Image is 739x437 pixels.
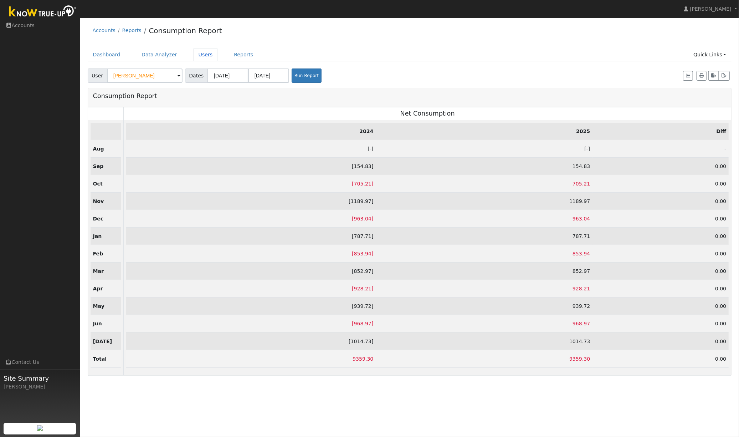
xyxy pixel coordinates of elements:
button: Show Graph [683,71,693,81]
a: Data Analyzer [136,48,183,61]
td: 0.00 [592,210,729,228]
span: [ [352,181,354,187]
td: 0.00 [592,350,729,367]
span: [ [352,251,354,256]
strong: Diff [716,128,726,134]
td: 968.97 [126,315,376,332]
span: ] [371,181,374,187]
td: 852.97 [126,263,376,280]
img: Know True-Up [5,4,80,20]
td: 0.00 [592,157,729,175]
button: Export Interval Data [719,71,730,81]
td: 939.72 [376,298,593,315]
span: [ [352,268,354,274]
span: ] [588,146,590,152]
strong: Nov [93,198,104,204]
span: [ [368,146,370,152]
td: 0.00 [592,263,729,280]
button: Export to CSV [708,71,719,81]
span: ] [371,303,374,309]
td: 0.00 [592,280,729,298]
strong: Sep [93,163,104,169]
strong: Dec [93,216,104,222]
span: ] [371,268,374,274]
a: Quick Links [688,48,732,61]
h3: Consumption Report [93,91,157,101]
td: 963.04 [126,210,376,228]
input: Select a User [107,68,183,83]
td: 705.21 [126,175,376,192]
span: [PERSON_NAME] [690,6,732,12]
span: ] [371,339,374,344]
strong: Apr [93,286,103,291]
span: User [88,68,107,83]
td: 9359.30 [126,350,376,367]
strong: Total [93,356,107,362]
td: 963.04 [376,210,593,228]
span: ] [371,198,374,204]
td: 968.97 [376,315,593,332]
span: ] [371,216,374,222]
span: [ [352,303,354,309]
span: [ [352,321,354,326]
td: 1189.97 [376,192,593,210]
td: 0.00 [592,332,729,350]
td: 928.21 [126,280,376,298]
strong: Aug [93,146,104,152]
td: 705.21 [376,175,593,192]
strong: Jan [93,233,102,239]
td: - [592,140,729,157]
a: Consumption Report [149,26,222,35]
td: 787.71 [376,228,593,245]
span: Site Summary [4,374,76,383]
a: Accounts [93,27,116,33]
td: 0.00 [592,245,729,263]
span: [ [349,339,351,344]
td: 0.00 [592,175,729,192]
td: 1189.97 [126,192,376,210]
strong: 2025 [576,128,590,134]
h3: Net Consumption [126,110,729,117]
td: - [376,140,593,157]
span: [ [584,146,586,152]
td: 9359.30 [376,350,593,367]
span: ] [371,163,374,169]
strong: Jun [93,321,102,326]
strong: Oct [93,181,103,187]
strong: May [93,303,104,309]
div: [PERSON_NAME] [4,383,76,391]
td: 853.94 [126,245,376,263]
a: Reports [229,48,258,61]
button: Print [697,71,707,81]
td: 852.97 [376,263,593,280]
strong: 2024 [359,128,373,134]
span: [ [349,198,351,204]
td: 154.83 [376,157,593,175]
td: 787.71 [126,228,376,245]
td: - [126,140,376,157]
td: 0.00 [592,298,729,315]
span: ] [371,233,374,239]
td: 0.00 [592,192,729,210]
span: [ [352,233,354,239]
span: ] [371,146,374,152]
strong: [DATE] [93,339,112,344]
span: [ [352,163,354,169]
td: 939.72 [126,298,376,315]
td: 0.00 [592,228,729,245]
a: Dashboard [88,48,126,61]
td: 154.83 [126,157,376,175]
button: Run Report [292,68,322,83]
td: 853.94 [376,245,593,263]
span: ] [371,251,374,256]
span: ] [371,321,374,326]
img: retrieve [37,425,43,431]
td: 1014.73 [376,332,593,350]
span: [ [352,286,354,291]
a: Reports [122,27,142,33]
a: Users [193,48,218,61]
td: 928.21 [376,280,593,298]
span: Dates [185,68,208,83]
span: [ [352,216,354,222]
td: 1014.73 [126,332,376,350]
